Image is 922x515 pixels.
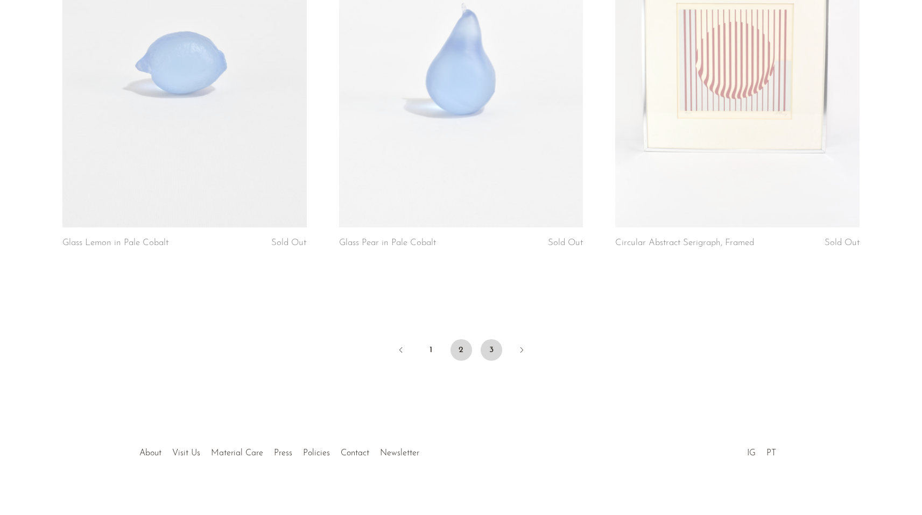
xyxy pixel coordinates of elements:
a: Previous [390,339,412,363]
a: Material Care [211,449,263,457]
a: 1 [420,339,442,361]
a: Policies [303,449,330,457]
a: Contact [341,449,369,457]
span: Sold Out [548,238,583,247]
a: Next [511,339,532,363]
span: 2 [451,339,472,361]
span: Sold Out [825,238,860,247]
a: 3 [481,339,502,361]
a: Glass Pear in Pale Cobalt [339,238,436,248]
span: Sold Out [271,238,306,247]
a: Press [274,449,292,457]
ul: Quick links [134,440,425,461]
ul: Social Medias [742,440,782,461]
a: Visit Us [172,449,200,457]
a: About [139,449,161,457]
a: PT [766,449,776,457]
a: Circular Abstract Serigraph, Framed [615,238,754,248]
a: IG [747,449,756,457]
a: Glass Lemon in Pale Cobalt [62,238,168,248]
